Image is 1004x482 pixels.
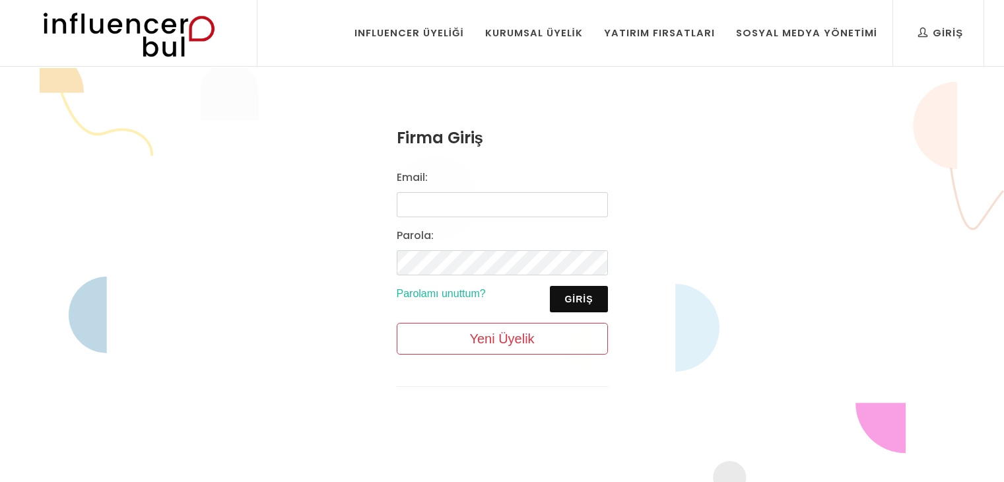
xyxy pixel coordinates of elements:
[397,126,608,150] h3: Firma Giriş
[397,288,486,299] a: Parolamı unuttum?
[485,26,583,40] div: Kurumsal Üyelik
[354,26,464,40] div: Influencer Üyeliği
[550,286,607,312] button: Giriş
[397,170,428,186] label: Email:
[397,228,434,244] label: Parola:
[397,323,608,355] a: Yeni Üyelik
[604,26,715,40] div: Yatırım Fırsatları
[736,26,877,40] div: Sosyal Medya Yönetimi
[918,26,963,40] div: Giriş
